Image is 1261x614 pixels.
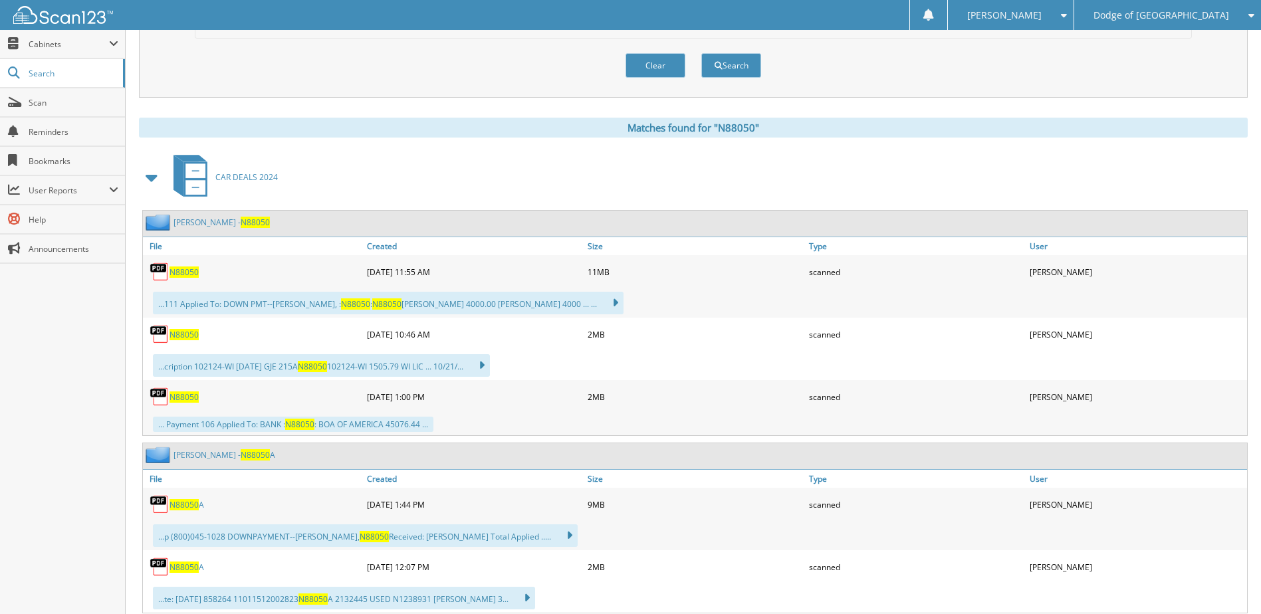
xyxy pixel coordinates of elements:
[1026,554,1247,580] div: [PERSON_NAME]
[241,217,270,228] span: N88050
[806,554,1026,580] div: scanned
[298,361,327,372] span: N88050
[150,324,170,344] img: PDF.png
[806,491,1026,518] div: scanned
[153,354,490,377] div: ...cription 102124-WI [DATE] GJE 215A 102124-WI 1505.79 WI LIC ... 10/21/...
[806,258,1026,285] div: scanned
[1026,237,1247,255] a: User
[29,126,118,138] span: Reminders
[584,321,805,348] div: 2MB
[806,470,1026,488] a: Type
[1093,11,1229,19] span: Dodge of [GEOGRAPHIC_DATA]
[372,298,401,310] span: N88050
[364,258,584,285] div: [DATE] 11:55 AM
[285,419,314,430] span: N88050
[1026,491,1247,518] div: [PERSON_NAME]
[170,329,199,340] a: N88050
[1026,383,1247,410] div: [PERSON_NAME]
[29,185,109,196] span: User Reports
[701,53,761,78] button: Search
[341,298,370,310] span: N88050
[150,262,170,282] img: PDF.png
[806,383,1026,410] div: scanned
[143,237,364,255] a: File
[29,97,118,108] span: Scan
[364,321,584,348] div: [DATE] 10:46 AM
[146,447,173,463] img: folder2.png
[153,524,578,547] div: ...p (800)045-1028 DOWNPAYMENT--[PERSON_NAME], Received: [PERSON_NAME] Total Applied .....
[170,562,204,573] a: N88050A
[584,258,805,285] div: 11MB
[150,387,170,407] img: PDF.png
[364,237,584,255] a: Created
[364,554,584,580] div: [DATE] 12:07 PM
[1026,258,1247,285] div: [PERSON_NAME]
[584,237,805,255] a: Size
[584,470,805,488] a: Size
[170,391,199,403] a: N88050
[166,151,278,203] a: CAR DEALS 2024
[1026,321,1247,348] div: [PERSON_NAME]
[29,39,109,50] span: Cabinets
[173,449,275,460] a: [PERSON_NAME] -N88050A
[29,243,118,255] span: Announcements
[584,383,805,410] div: 2MB
[153,587,535,609] div: ...te: [DATE] 858264 11011512002823 A 2132445 USED N1238931 [PERSON_NAME] 3...
[170,499,199,510] span: N88050
[806,321,1026,348] div: scanned
[241,449,270,460] span: N88050
[170,266,199,278] a: N88050
[139,118,1248,138] div: Matches found for "N88050"
[13,6,113,24] img: scan123-logo-white.svg
[364,470,584,488] a: Created
[146,214,173,231] img: folder2.png
[967,11,1042,19] span: [PERSON_NAME]
[1195,550,1261,614] iframe: Chat Widget
[143,470,364,488] a: File
[626,53,685,78] button: Clear
[215,171,278,183] span: CAR DEALS 2024
[298,593,328,605] span: N88050
[29,68,116,79] span: Search
[170,562,199,573] span: N88050
[364,491,584,518] div: [DATE] 1:44 PM
[360,531,389,542] span: N88050
[1026,470,1247,488] a: User
[364,383,584,410] div: [DATE] 1:00 PM
[29,214,118,225] span: Help
[584,554,805,580] div: 2MB
[29,155,118,167] span: Bookmarks
[153,417,433,432] div: ... Payment 106 Applied To: BANK : : BOA OF AMERICA 45076.44 ...
[584,491,805,518] div: 9MB
[153,292,624,314] div: ...111 Applied To: DOWN PMT--[PERSON_NAME], : : [PERSON_NAME] 4000.00 [PERSON_NAME] 4000 ... ...
[806,237,1026,255] a: Type
[173,217,270,228] a: [PERSON_NAME] -N88050
[150,557,170,577] img: PDF.png
[150,494,170,514] img: PDF.png
[170,499,204,510] a: N88050A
